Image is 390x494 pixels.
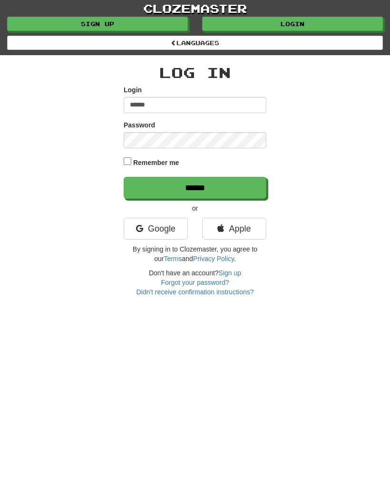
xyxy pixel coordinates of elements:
a: Languages [7,36,383,50]
a: Sign up [7,17,188,31]
h2: Log In [124,65,266,80]
a: Login [202,17,383,31]
p: By signing in to Clozemaster, you agree to our and . [124,244,266,263]
a: Privacy Policy [193,255,234,262]
a: Apple [202,218,266,240]
a: Forgot your password? [161,279,229,286]
label: Remember me [133,158,179,167]
a: Google [124,218,188,240]
a: Sign up [219,269,241,277]
div: Don't have an account? [124,268,266,297]
label: Password [124,120,155,130]
p: or [124,203,266,213]
a: Didn't receive confirmation instructions? [136,288,253,296]
a: Terms [164,255,182,262]
label: Login [124,85,142,95]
